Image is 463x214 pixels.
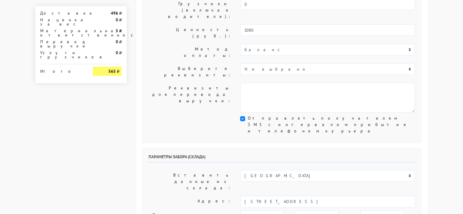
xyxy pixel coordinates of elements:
label: Адрес: [144,196,236,207]
strong: 0 [115,17,118,23]
div: Материальная ответственность [36,29,89,37]
div: Итого [40,67,84,73]
label: Вставить данные из склада: [144,170,236,193]
label: Метод оплаты: [144,44,236,61]
strong: 0 [115,39,118,44]
strong: 0 [115,50,118,55]
strong: 496 [110,10,118,16]
strong: 565 [108,68,115,74]
strong: 5 [115,28,118,33]
label: Выберите реквизиты: [144,63,236,80]
div: Услуги грузчиков [36,51,89,59]
label: Отправлять получателям SMS с интервалом прибытия и телефоном курьера [247,115,415,134]
label: Реквизиты для перевода выручки: [144,83,236,113]
h6: Параметры забора (склада) [149,154,415,163]
div: Наценка за вес [36,18,89,26]
div: Перевод выручки [36,40,89,48]
label: Ценность (руб.): [144,24,236,41]
div: Доставка [36,11,89,15]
